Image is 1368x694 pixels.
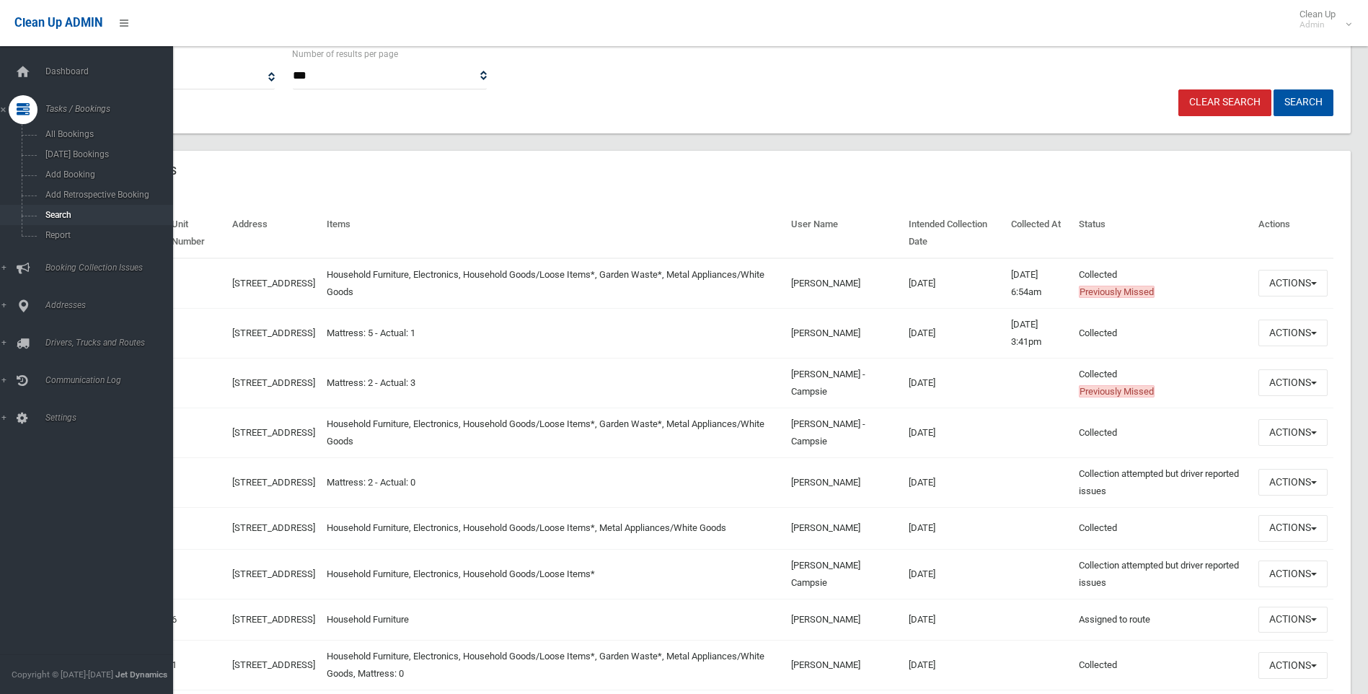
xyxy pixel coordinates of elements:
[321,358,785,408] td: Mattress: 2 - Actual: 3
[166,599,226,641] td: 6
[41,230,172,240] span: Report
[1258,515,1328,542] button: Actions
[41,170,172,180] span: Add Booking
[14,16,102,30] span: Clean Up ADMIN
[1258,469,1328,496] button: Actions
[41,338,184,348] span: Drivers, Trucks and Routes
[903,408,1005,457] td: [DATE]
[166,641,226,690] td: 1
[903,258,1005,309] td: [DATE]
[41,263,184,273] span: Booking Collection Issues
[321,641,785,690] td: Household Furniture, Electronics, Household Goods/Loose Items*, Garden Waste*, Metal Appliances/W...
[1073,408,1253,457] td: Collected
[41,129,172,139] span: All Bookings
[232,659,315,670] a: [STREET_ADDRESS]
[785,258,903,309] td: [PERSON_NAME]
[1073,457,1253,507] td: Collection attempted but driver reported issues
[232,427,315,438] a: [STREET_ADDRESS]
[1258,270,1328,297] button: Actions
[321,599,785,641] td: Household Furniture
[115,669,167,680] strong: Jet Dynamics
[903,358,1005,408] td: [DATE]
[1073,208,1253,258] th: Status
[1073,258,1253,309] td: Collected
[1258,561,1328,587] button: Actions
[903,308,1005,358] td: [DATE]
[232,278,315,289] a: [STREET_ADDRESS]
[903,549,1005,599] td: [DATE]
[41,300,184,310] span: Addresses
[785,408,903,457] td: [PERSON_NAME] - Campsie
[1258,419,1328,446] button: Actions
[166,208,226,258] th: Unit Number
[785,641,903,690] td: [PERSON_NAME]
[903,457,1005,507] td: [DATE]
[903,208,1005,258] th: Intended Collection Date
[41,413,184,423] span: Settings
[1073,358,1253,408] td: Collected
[785,308,903,358] td: [PERSON_NAME]
[321,549,785,599] td: Household Furniture, Electronics, Household Goods/Loose Items*
[1005,308,1073,358] td: [DATE] 3:41pm
[12,669,113,680] span: Copyright © [DATE]-[DATE]
[232,377,315,388] a: [STREET_ADDRESS]
[785,599,903,641] td: [PERSON_NAME]
[1005,258,1073,309] td: [DATE] 6:54am
[1073,549,1253,599] td: Collection attempted but driver reported issues
[1073,507,1253,549] td: Collected
[292,46,398,62] label: Number of results per page
[1253,208,1333,258] th: Actions
[321,408,785,457] td: Household Furniture, Electronics, Household Goods/Loose Items*, Garden Waste*, Metal Appliances/W...
[226,208,321,258] th: Address
[1073,308,1253,358] td: Collected
[785,457,903,507] td: [PERSON_NAME]
[1073,641,1253,690] td: Collected
[1258,320,1328,346] button: Actions
[321,308,785,358] td: Mattress: 5 - Actual: 1
[41,104,184,114] span: Tasks / Bookings
[232,328,315,338] a: [STREET_ADDRESS]
[1274,89,1333,116] button: Search
[232,477,315,488] a: [STREET_ADDRESS]
[1258,369,1328,396] button: Actions
[1292,9,1350,30] span: Clean Up
[321,208,785,258] th: Items
[785,507,903,549] td: [PERSON_NAME]
[785,549,903,599] td: [PERSON_NAME] Campsie
[232,568,315,579] a: [STREET_ADDRESS]
[785,358,903,408] td: [PERSON_NAME] - Campsie
[785,208,903,258] th: User Name
[321,507,785,549] td: Household Furniture, Electronics, Household Goods/Loose Items*, Metal Appliances/White Goods
[41,149,172,159] span: [DATE] Bookings
[1073,599,1253,641] td: Assigned to route
[41,66,184,76] span: Dashboard
[1258,652,1328,679] button: Actions
[232,614,315,625] a: [STREET_ADDRESS]
[1299,19,1336,30] small: Admin
[1079,385,1155,397] span: Previously Missed
[903,507,1005,549] td: [DATE]
[1258,607,1328,633] button: Actions
[41,190,172,200] span: Add Retrospective Booking
[321,258,785,309] td: Household Furniture, Electronics, Household Goods/Loose Items*, Garden Waste*, Metal Appliances/W...
[903,641,1005,690] td: [DATE]
[1178,89,1271,116] a: Clear Search
[903,599,1005,641] td: [DATE]
[1005,208,1073,258] th: Collected At
[1079,286,1155,298] span: Previously Missed
[321,457,785,507] td: Mattress: 2 - Actual: 0
[41,210,172,220] span: Search
[232,522,315,533] a: [STREET_ADDRESS]
[41,375,184,385] span: Communication Log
